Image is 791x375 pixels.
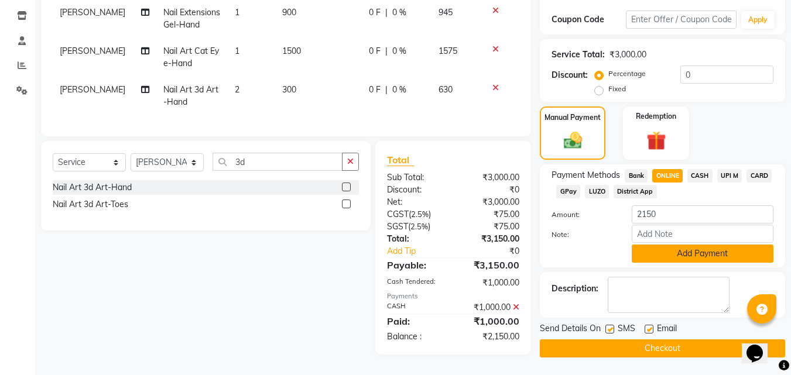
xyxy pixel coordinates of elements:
[540,322,601,337] span: Send Details On
[608,84,626,94] label: Fixed
[453,208,528,221] div: ₹75.00
[618,322,635,337] span: SMS
[652,169,683,183] span: ONLINE
[410,222,428,231] span: 2.5%
[636,111,676,122] label: Redemption
[439,84,453,95] span: 630
[585,185,609,198] span: LUZO
[235,46,239,56] span: 1
[235,7,239,18] span: 1
[282,84,296,95] span: 300
[466,245,529,257] div: ₹0
[453,233,528,245] div: ₹3,150.00
[556,185,580,198] span: GPay
[453,331,528,343] div: ₹2,150.00
[411,209,429,219] span: 2.5%
[625,169,648,183] span: Bank
[60,84,125,95] span: [PERSON_NAME]
[453,171,528,184] div: ₹3,000.00
[378,233,453,245] div: Total:
[632,205,773,223] input: Amount
[387,291,519,301] div: Payments
[163,84,218,107] span: Nail Art 3d Art-Hand
[392,6,406,19] span: 0 %
[378,171,453,184] div: Sub Total:
[540,339,785,357] button: Checkout
[53,198,128,211] div: Nail Art 3d Art-Toes
[369,6,381,19] span: 0 F
[60,7,125,18] span: [PERSON_NAME]
[543,229,622,240] label: Note:
[53,181,132,194] div: Nail Art 3d Art-Hand
[378,301,453,314] div: CASH
[378,245,465,257] a: Add Tip
[552,283,598,295] div: Description:
[453,314,528,328] div: ₹1,000.00
[657,322,677,337] span: Email
[378,331,453,343] div: Balance :
[385,84,388,96] span: |
[163,7,220,30] span: Nail Extensions Gel-Hand
[387,221,408,232] span: SGST
[378,314,453,328] div: Paid:
[543,209,622,220] label: Amount:
[387,154,414,166] span: Total
[392,84,406,96] span: 0 %
[453,258,528,272] div: ₹3,150.00
[552,13,625,26] div: Coupon Code
[453,277,528,289] div: ₹1,000.00
[626,11,737,29] input: Enter Offer / Coupon Code
[60,46,125,56] span: [PERSON_NAME]
[439,46,457,56] span: 1575
[552,69,588,81] div: Discount:
[545,112,601,123] label: Manual Payment
[552,49,605,61] div: Service Total:
[378,196,453,208] div: Net:
[439,7,453,18] span: 945
[378,277,453,289] div: Cash Tendered:
[378,221,453,233] div: ( )
[453,221,528,233] div: ₹75.00
[453,301,528,314] div: ₹1,000.00
[747,169,772,183] span: CARD
[385,45,388,57] span: |
[632,225,773,243] input: Add Note
[282,46,301,56] span: 1500
[378,208,453,221] div: ( )
[369,84,381,96] span: 0 F
[369,45,381,57] span: 0 F
[387,209,409,219] span: CGST
[608,68,646,79] label: Percentage
[741,11,775,29] button: Apply
[632,245,773,263] button: Add Payment
[552,169,620,181] span: Payment Methods
[378,184,453,196] div: Discount:
[641,129,672,153] img: _gift.svg
[453,196,528,208] div: ₹3,000.00
[742,328,779,363] iframe: chat widget
[717,169,742,183] span: UPI M
[558,130,588,151] img: _cash.svg
[392,45,406,57] span: 0 %
[609,49,646,61] div: ₹3,000.00
[378,258,453,272] div: Payable:
[453,184,528,196] div: ₹0
[163,46,219,68] span: Nail Art Cat Eye-Hand
[687,169,713,183] span: CASH
[282,7,296,18] span: 900
[213,153,343,171] input: Search or Scan
[385,6,388,19] span: |
[614,185,657,198] span: District App
[235,84,239,95] span: 2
